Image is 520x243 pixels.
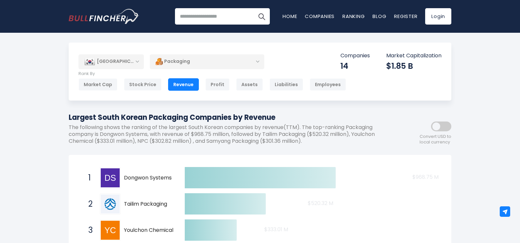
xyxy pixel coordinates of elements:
[342,13,365,20] a: Ranking
[283,13,297,20] a: Home
[236,78,263,91] div: Assets
[340,52,370,59] p: Companies
[386,52,442,59] p: Market Capitalization
[269,78,303,91] div: Liabilities
[420,134,451,145] span: Convert USD to local currency
[69,112,392,123] h1: Largest South Korean Packaging Companies by Revenue
[124,201,173,208] span: Tailim Packaging
[205,78,230,91] div: Profit
[69,124,392,144] p: The following shows the ranking of the largest South Korean companies by revenue(TTM). The top-ra...
[168,78,199,91] div: Revenue
[308,199,333,207] text: $520.32 M
[373,13,386,20] a: Blog
[78,78,117,91] div: Market Cap
[69,9,139,24] img: Bullfincher logo
[340,61,370,71] div: 14
[124,227,173,234] span: Youlchon Chemical
[101,168,120,187] img: Dongwon Systems
[425,8,451,25] a: Login
[69,9,139,24] a: Go to homepage
[101,195,120,214] img: Tailim Packaging
[305,13,335,20] a: Companies
[310,78,346,91] div: Employees
[85,198,92,210] span: 2
[78,54,144,69] div: [GEOGRAPHIC_DATA]
[412,173,439,181] text: $968.75 M
[85,172,92,183] span: 1
[124,78,162,91] div: Stock Price
[150,54,264,69] div: Packaging
[78,71,346,77] p: Rank By
[253,8,270,25] button: Search
[85,225,92,236] span: 3
[101,221,120,240] img: Youlchon Chemical
[124,175,173,181] span: Dongwon Systems
[386,61,442,71] div: $1.85 B
[264,226,288,233] text: $333.01 M
[394,13,417,20] a: Register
